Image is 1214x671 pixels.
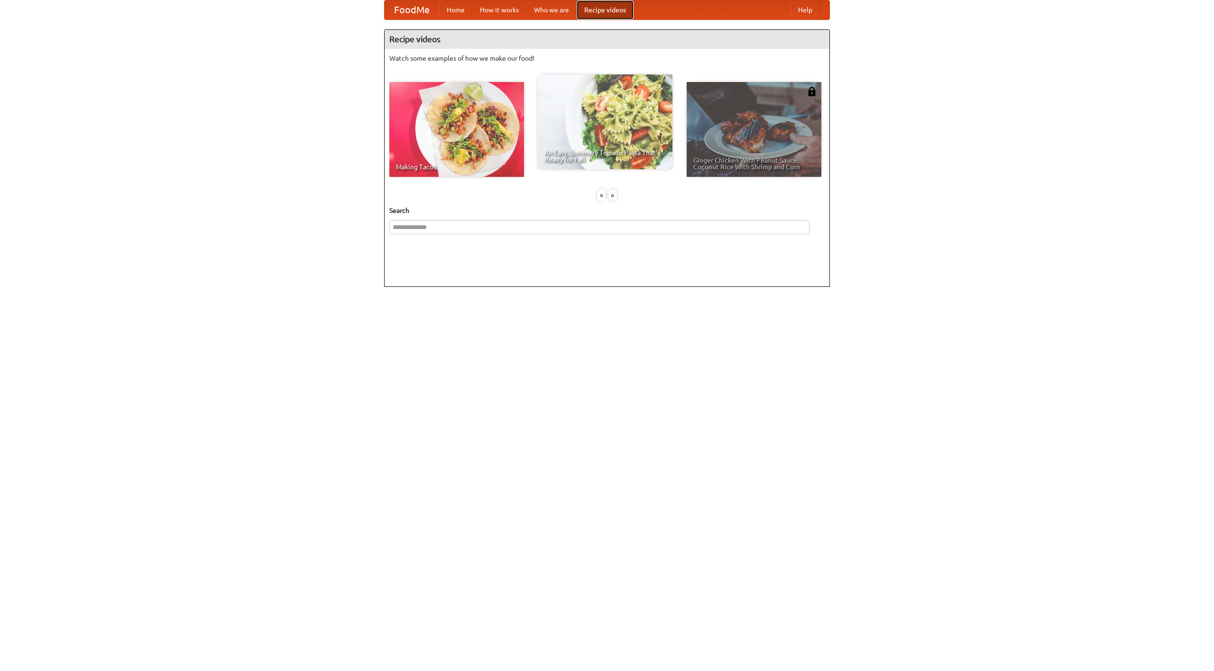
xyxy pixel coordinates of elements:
a: Making Tacos [389,82,524,177]
a: Help [791,0,820,19]
a: Who we are [526,0,577,19]
p: Watch some examples of how we make our food! [389,54,825,63]
div: « [597,189,606,201]
span: Making Tacos [396,164,517,170]
div: » [608,189,617,201]
a: Home [439,0,472,19]
span: An Easy, Summery Tomato Pasta That's Ready for Fall [544,149,666,163]
img: 483408.png [807,87,817,96]
a: How it works [472,0,526,19]
h4: Recipe videos [385,30,829,49]
a: Recipe videos [577,0,634,19]
h5: Search [389,206,825,215]
a: An Easy, Summery Tomato Pasta That's Ready for Fall [538,74,672,169]
a: FoodMe [385,0,439,19]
